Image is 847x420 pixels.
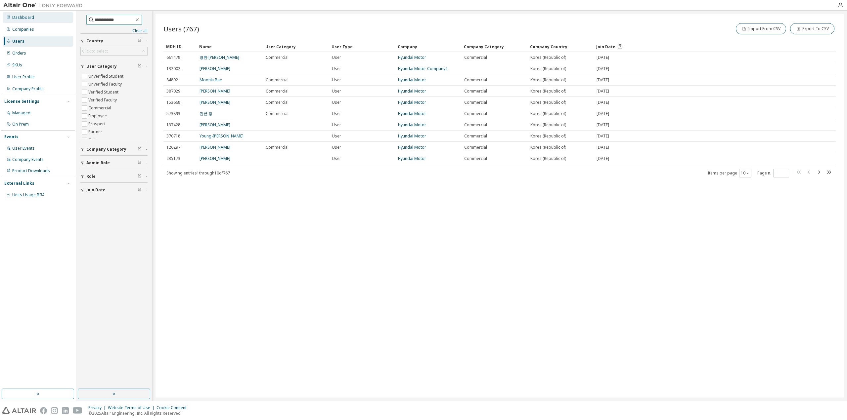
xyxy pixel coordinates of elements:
span: [DATE] [597,122,609,128]
div: MDH ID [166,41,194,52]
div: Orders [12,51,26,56]
button: Role [80,169,148,184]
span: Korea (Republic of) [530,55,566,60]
div: Company Profile [12,86,44,92]
span: Clear filter [138,174,142,179]
span: Admin Role [86,160,110,166]
a: Hyundai Motor [398,111,426,116]
div: User Type [332,41,392,52]
span: Commercial [464,156,487,161]
span: Korea (Republic of) [530,77,566,83]
div: User Profile [12,74,35,80]
a: [PERSON_NAME] [200,122,230,128]
a: Hyundai Motor [398,133,426,139]
button: Import From CSV [736,23,786,34]
img: facebook.svg [40,407,47,414]
span: [DATE] [597,134,609,139]
span: 573893 [166,111,180,116]
img: youtube.svg [73,407,82,414]
img: linkedin.svg [62,407,69,414]
span: 132002 [166,66,180,71]
span: 661478 [166,55,180,60]
span: User [332,145,341,150]
div: External Links [4,181,34,186]
span: [DATE] [597,77,609,83]
label: Commercial [88,104,112,112]
span: Commercial [464,145,487,150]
span: Korea (Republic of) [530,156,566,161]
span: Page n. [757,169,789,177]
span: 137428 [166,122,180,128]
div: SKUs [12,62,22,68]
img: instagram.svg [51,407,58,414]
span: Korea (Republic of) [530,134,566,139]
div: On Prem [12,122,29,127]
button: 10 [741,171,750,176]
div: Company Category [464,41,525,52]
label: Employee [88,112,108,120]
label: Trial [88,136,98,144]
span: [DATE] [597,156,609,161]
span: Commercial [464,111,487,116]
button: Join Date [80,183,148,197]
span: User [332,156,341,161]
span: User [332,77,341,83]
span: Commercial [266,100,289,105]
span: [DATE] [597,111,609,116]
span: Korea (Republic of) [530,145,566,150]
button: Admin Role [80,156,148,170]
button: Export To CSV [790,23,834,34]
a: 민균 정 [200,111,212,116]
a: Hyundai Motor [398,88,426,94]
a: Young-[PERSON_NAME] [200,133,244,139]
span: Join Date [86,187,106,193]
div: User Events [12,146,35,151]
div: User Category [265,41,326,52]
span: Clear filter [138,64,142,69]
img: Altair One [3,2,86,9]
a: Moonki Bae [200,77,222,83]
span: Commercial [266,145,289,150]
span: Company Category [86,147,126,152]
label: Unverified Faculty [88,80,123,88]
a: [PERSON_NAME] [200,144,230,150]
a: 명환 [PERSON_NAME] [200,55,239,60]
span: Commercial [464,77,487,83]
div: Managed [12,110,30,116]
div: Click to select [82,49,108,54]
span: Korea (Republic of) [530,66,566,71]
div: Company [398,41,459,52]
button: User Category [80,59,148,74]
div: Dashboard [12,15,34,20]
a: [PERSON_NAME] [200,66,230,71]
span: Korea (Republic of) [530,89,566,94]
span: Commercial [464,122,487,128]
a: Hyundai Motor [398,122,426,128]
span: Showing entries 1 through 10 of 767 [166,170,230,176]
span: Role [86,174,96,179]
div: Website Terms of Use [108,405,156,410]
p: © 2025 Altair Engineering, Inc. All Rights Reserved. [88,410,191,416]
span: 370718 [166,134,180,139]
span: Commercial [464,55,487,60]
div: Cookie Consent [156,405,191,410]
span: Join Date [596,44,615,50]
span: Commercial [464,100,487,105]
a: Hyundai Motor [398,99,426,105]
span: [DATE] [597,55,609,60]
span: User [332,100,341,105]
span: Units Usage BI [12,192,45,198]
label: Unverified Student [88,72,125,80]
div: Name [199,41,260,52]
label: Verified Student [88,88,120,96]
span: Clear filter [138,160,142,166]
span: User Category [86,64,117,69]
span: Commercial [464,89,487,94]
a: Hyundai Motor Company2 [398,66,448,71]
div: Privacy [88,405,108,410]
span: User [332,66,341,71]
div: Click to select [81,47,147,55]
span: Korea (Republic of) [530,100,566,105]
span: 387029 [166,89,180,94]
a: [PERSON_NAME] [200,88,230,94]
